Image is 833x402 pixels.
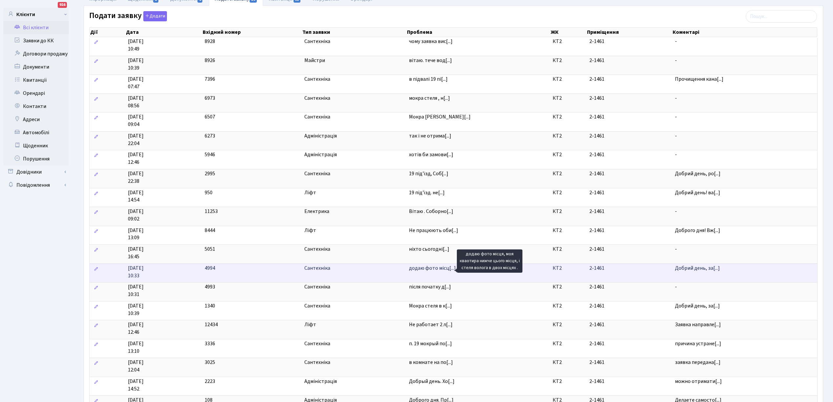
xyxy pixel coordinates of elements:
[205,245,215,253] span: 5051
[3,47,69,60] a: Договори продажу
[205,378,215,385] span: 2223
[128,75,199,91] span: [DATE] 07:47
[90,28,125,37] th: Дії
[3,126,69,139] a: Автомобілі
[125,28,202,37] th: Дата
[128,245,199,261] span: [DATE] 16:45
[675,132,815,140] span: -
[128,57,199,72] span: [DATE] 10:39
[589,245,604,253] span: 2-1461
[409,302,452,309] span: Мокра стеля в к[...]
[202,28,302,37] th: Вхідний номер
[675,340,721,347] span: причина устране[...]
[553,227,584,234] span: КТ2
[205,151,215,158] span: 5946
[589,38,604,45] span: 2-1461
[128,302,199,317] span: [DATE] 10:39
[675,113,815,121] span: -
[128,359,199,374] span: [DATE] 12:04
[675,359,721,366] span: заявка передана[...]
[550,28,587,37] th: ЖК
[3,100,69,113] a: Контакти
[589,189,604,196] span: 2-1461
[3,21,69,34] a: Всі клієнти
[675,38,815,45] span: -
[409,378,455,385] span: Добрый день. Хо[...]
[553,245,584,253] span: КТ2
[205,264,215,272] span: 4994
[589,264,604,272] span: 2-1461
[553,151,584,159] span: КТ2
[304,321,404,328] span: Ліфт
[675,75,723,83] span: Прочищення кана[...]
[589,321,604,328] span: 2-1461
[205,57,215,64] span: 8926
[409,151,453,158] span: хотів би замови[...]
[304,302,404,310] span: Сантехніка
[205,208,218,215] span: 11253
[304,378,404,385] span: Адміністрація
[675,264,720,272] span: Добрий день, за[...]
[205,132,215,139] span: 6273
[675,208,815,215] span: -
[128,151,199,166] span: [DATE] 12:46
[553,283,584,291] span: КТ2
[3,74,69,87] a: Квитанції
[128,227,199,242] span: [DATE] 13:09
[58,2,67,8] div: 916
[409,321,453,328] span: Не работает 2 л[...]
[142,10,167,22] a: Додати
[409,189,445,196] span: 19 під'їзд. не[...]
[406,28,550,37] th: Проблема
[589,95,604,102] span: 2-1461
[3,8,69,21] a: Клієнти
[302,28,406,37] th: Тип заявки
[205,75,215,83] span: 7396
[128,378,199,393] span: [DATE] 14:52
[409,113,471,120] span: Мокра [PERSON_NAME][...]
[589,170,604,177] span: 2-1461
[3,60,69,74] a: Документи
[409,208,453,215] span: Вітаю . Соборно[...]
[586,28,672,37] th: Приміщення
[205,340,215,347] span: 3336
[675,95,815,102] span: -
[553,95,584,102] span: КТ2
[675,151,815,159] span: -
[304,340,404,348] span: Сантехніка
[589,57,604,64] span: 2-1461
[304,283,404,291] span: Сантехніка
[589,340,604,347] span: 2-1461
[675,245,815,253] span: -
[205,113,215,120] span: 6507
[589,208,604,215] span: 2-1461
[128,38,199,53] span: [DATE] 10:49
[128,95,199,110] span: [DATE] 08:56
[672,28,817,37] th: Коментарі
[675,57,815,64] span: -
[553,38,584,45] span: КТ2
[553,75,584,83] span: КТ2
[3,179,69,192] a: Повідомлення
[3,165,69,179] a: Довідники
[589,378,604,385] span: 2-1461
[3,152,69,165] a: Порушення
[589,227,604,234] span: 2-1461
[409,283,451,290] span: після початку д[...]
[457,249,522,273] div: додаю фото місця, моя кваотира нижче цього місця, і стеля волога в двох місцях .
[589,302,604,309] span: 2-1461
[128,283,199,298] span: [DATE] 10:31
[675,302,720,309] span: Добрий день, за[...]
[675,189,720,196] span: Добрий день! ва[...]
[553,113,584,121] span: КТ2
[205,95,215,102] span: 6973
[553,378,584,385] span: КТ2
[675,378,722,385] span: можно отримати[...]
[304,359,404,366] span: Сантехніка
[304,208,404,215] span: Електрика
[205,283,215,290] span: 4993
[128,340,199,355] span: [DATE] 13:10
[205,189,213,196] span: 950
[553,189,584,197] span: КТ2
[304,95,404,102] span: Сантехніка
